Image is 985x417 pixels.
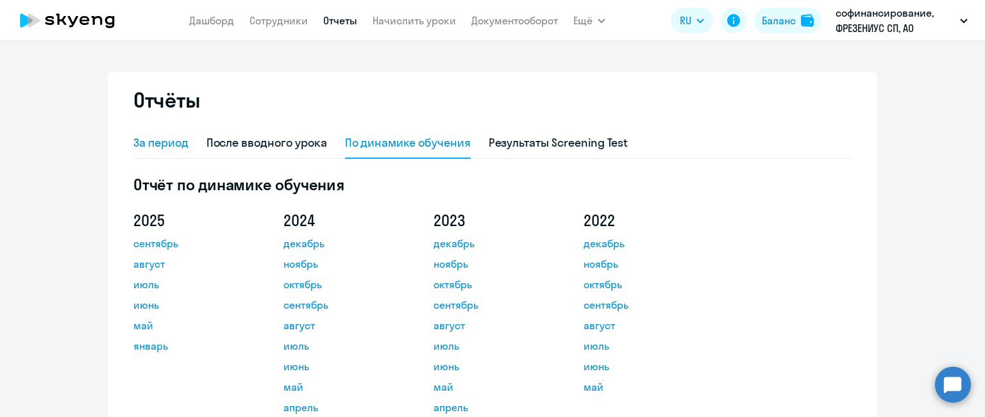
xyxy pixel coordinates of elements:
span: Ещё [573,13,593,28]
h5: 2023 [434,210,549,231]
a: сентябрь [434,297,549,313]
a: Отчеты [323,14,357,27]
span: RU [680,13,691,28]
a: октябрь [283,277,399,292]
button: RU [671,8,713,33]
a: июль [133,277,249,292]
img: balance [801,14,814,27]
button: Балансbalance [754,8,821,33]
a: сентябрь [283,297,399,313]
div: По динамике обучения [345,135,471,151]
p: софинансирование, ФРЕЗЕНИУС СП, АО [836,5,955,36]
a: Начислить уроки [373,14,456,27]
h5: 2022 [584,210,699,231]
a: май [133,318,249,333]
a: октябрь [584,277,699,292]
a: сентябрь [133,236,249,251]
div: Баланс [762,13,796,28]
a: июль [434,338,549,354]
a: июль [283,338,399,354]
a: ноябрь [283,256,399,272]
h5: 2025 [133,210,249,231]
a: Документооборот [471,14,558,27]
a: апрель [283,400,399,415]
h5: Отчёт по динамике обучения [133,174,852,195]
h5: 2024 [283,210,399,231]
a: май [434,379,549,395]
a: декабрь [584,236,699,251]
button: Ещё [573,8,605,33]
a: апрель [434,400,549,415]
a: май [584,379,699,395]
a: июль [584,338,699,354]
a: ноябрь [434,256,549,272]
div: Результаты Screening Test [489,135,628,151]
a: август [283,318,399,333]
a: ноябрь [584,256,699,272]
div: После вводного урока [206,135,327,151]
div: За период [133,135,189,151]
a: июнь [434,359,549,374]
a: январь [133,338,249,354]
a: август [584,318,699,333]
a: сентябрь [584,297,699,313]
a: май [283,379,399,395]
a: декабрь [283,236,399,251]
h2: Отчёты [133,87,200,113]
a: декабрь [434,236,549,251]
button: софинансирование, ФРЕЗЕНИУС СП, АО [829,5,974,36]
a: июнь [584,359,699,374]
a: август [434,318,549,333]
a: октябрь [434,277,549,292]
a: август [133,256,249,272]
a: Дашборд [189,14,234,27]
a: июнь [133,297,249,313]
a: июнь [283,359,399,374]
a: Сотрудники [249,14,308,27]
